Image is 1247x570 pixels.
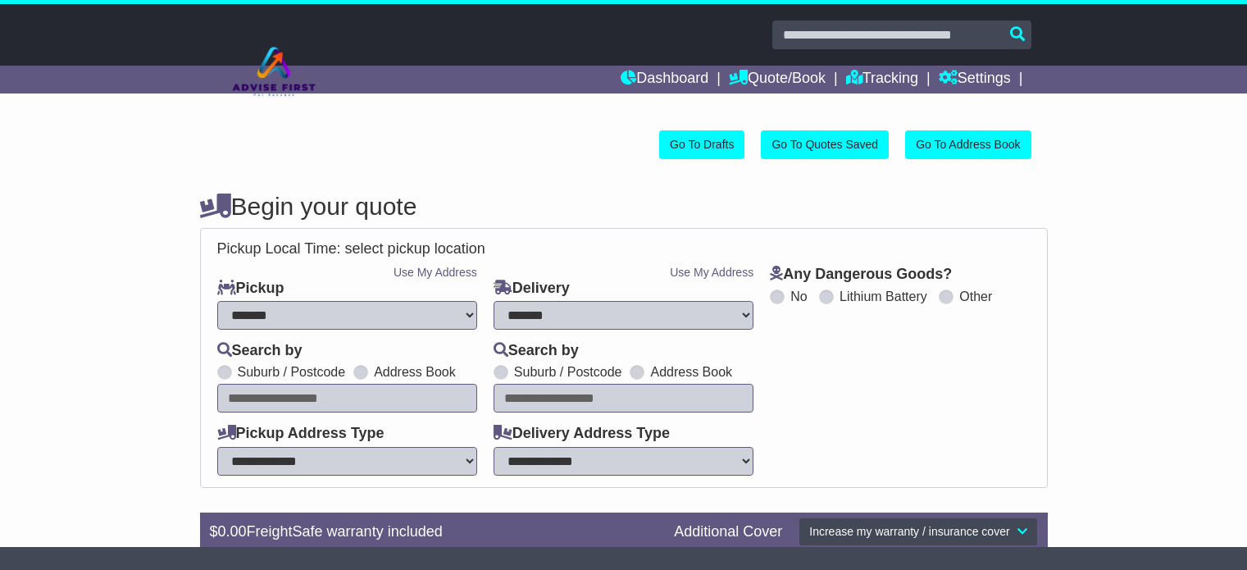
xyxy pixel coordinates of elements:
[217,425,385,443] label: Pickup Address Type
[939,66,1011,93] a: Settings
[846,66,918,93] a: Tracking
[494,342,579,360] label: Search by
[959,289,992,304] label: Other
[790,289,807,304] label: No
[209,240,1039,258] div: Pickup Local Time:
[217,342,303,360] label: Search by
[659,130,744,159] a: Go To Drafts
[494,280,570,298] label: Delivery
[202,523,667,541] div: $ FreightSafe warranty included
[670,266,753,279] a: Use My Address
[666,523,790,541] div: Additional Cover
[374,364,456,380] label: Address Book
[799,518,1037,546] button: Increase my warranty / insurance cover
[770,266,952,284] label: Any Dangerous Goods?
[218,523,247,540] span: 0.00
[394,266,477,279] a: Use My Address
[217,280,284,298] label: Pickup
[809,525,1009,538] span: Increase my warranty / insurance cover
[238,364,346,380] label: Suburb / Postcode
[200,193,1048,220] h4: Begin your quote
[621,66,708,93] a: Dashboard
[345,240,485,257] span: select pickup location
[494,425,670,443] label: Delivery Address Type
[650,364,732,380] label: Address Book
[514,364,622,380] label: Suburb / Postcode
[761,130,889,159] a: Go To Quotes Saved
[840,289,927,304] label: Lithium Battery
[905,130,1031,159] a: Go To Address Book
[729,66,826,93] a: Quote/Book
